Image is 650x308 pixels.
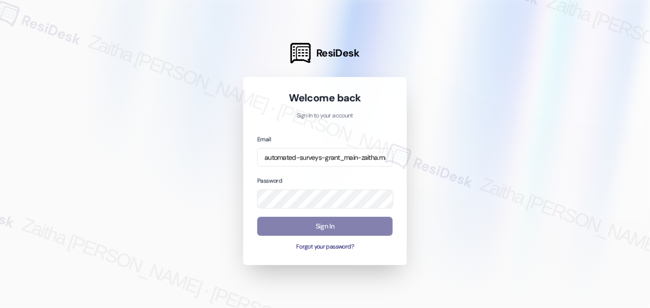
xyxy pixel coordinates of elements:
p: Sign in to your account [257,112,393,120]
label: Password [257,177,282,185]
img: ResiDesk Logo [290,43,311,63]
button: Forgot your password? [257,243,393,251]
span: ResiDesk [316,46,360,60]
h1: Welcome back [257,91,393,105]
label: Email [257,135,271,143]
button: Sign In [257,217,393,236]
input: name@example.com [257,148,393,167]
